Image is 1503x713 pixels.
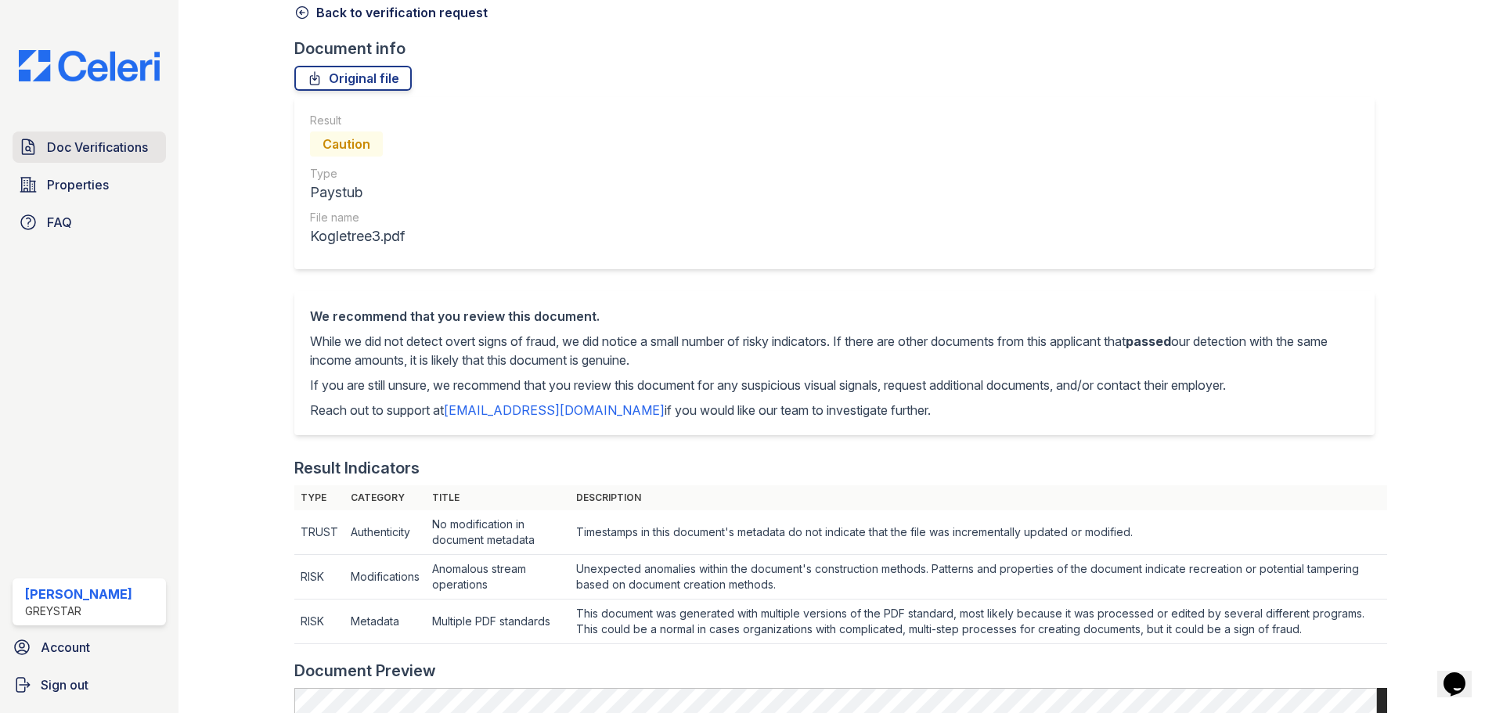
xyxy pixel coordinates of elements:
span: passed [1126,333,1171,349]
th: Category [344,485,426,510]
a: Account [6,632,172,663]
div: Kogletree3.pdf [310,225,405,247]
td: Metadata [344,600,426,644]
td: Multiple PDF standards [426,600,570,644]
p: If you are still unsure, we recommend that you review this document for any suspicious visual sig... [310,376,1359,394]
div: Type [310,166,405,182]
div: Caution [310,131,383,157]
p: While we did not detect overt signs of fraud, we did notice a small number of risky indicators. I... [310,332,1359,369]
span: FAQ [47,213,72,232]
iframe: chat widget [1437,650,1487,697]
div: Paystub [310,182,405,203]
a: Sign out [6,669,172,700]
td: RISK [294,600,344,644]
div: We recommend that you review this document. [310,307,1359,326]
span: Sign out [41,675,88,694]
a: FAQ [13,207,166,238]
p: Reach out to support at if you would like our team to investigate further. [310,401,1359,420]
td: Timestamps in this document's metadata do not indicate that the file was incrementally updated or... [570,510,1387,555]
td: Unexpected anomalies within the document's construction methods. Patterns and properties of the d... [570,555,1387,600]
a: Back to verification request [294,3,488,22]
div: Greystar [25,603,132,619]
span: Doc Verifications [47,138,148,157]
span: Properties [47,175,109,194]
div: Result Indicators [294,457,420,479]
td: Authenticity [344,510,426,555]
img: CE_Logo_Blue-a8612792a0a2168367f1c8372b55b34899dd931a85d93a1a3d3e32e68fde9ad4.png [6,50,172,81]
td: RISK [294,555,344,600]
td: TRUST [294,510,344,555]
td: Anomalous stream operations [426,555,570,600]
a: Original file [294,66,412,91]
th: Description [570,485,1387,510]
div: Document Preview [294,660,436,682]
th: Title [426,485,570,510]
div: File name [310,210,405,225]
a: [EMAIL_ADDRESS][DOMAIN_NAME] [444,402,665,418]
td: This document was generated with multiple versions of the PDF standard, most likely because it wa... [570,600,1387,644]
div: Document info [294,38,1387,59]
a: Doc Verifications [13,131,166,163]
a: Properties [13,169,166,200]
td: No modification in document metadata [426,510,570,555]
td: Modifications [344,555,426,600]
div: Result [310,113,405,128]
div: [PERSON_NAME] [25,585,132,603]
th: Type [294,485,344,510]
span: Account [41,638,90,657]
